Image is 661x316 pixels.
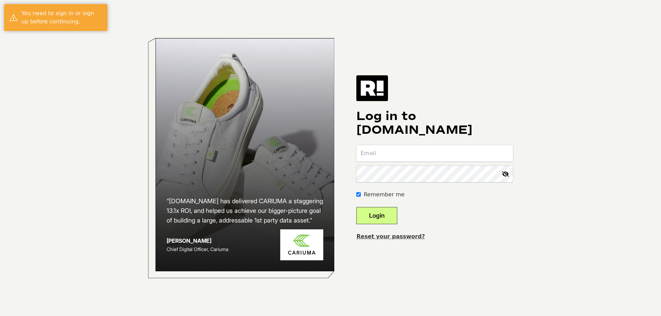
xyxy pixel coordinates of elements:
[356,233,425,240] a: Reset your password?
[167,246,228,252] span: Chief Digital Officer, Cariuma
[21,9,102,26] div: You need to sign in or sign up before continuing.
[280,229,323,261] img: Cariuma
[356,145,513,162] input: Email
[364,190,404,199] label: Remember me
[167,237,211,244] strong: [PERSON_NAME]
[356,207,397,224] button: Login
[356,109,513,137] h1: Log in to [DOMAIN_NAME]
[356,75,388,101] img: Retention.com
[167,196,324,225] h2: “[DOMAIN_NAME] has delivered CARIUMA a staggering 13.1x ROI, and helped us achieve our bigger-pic...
